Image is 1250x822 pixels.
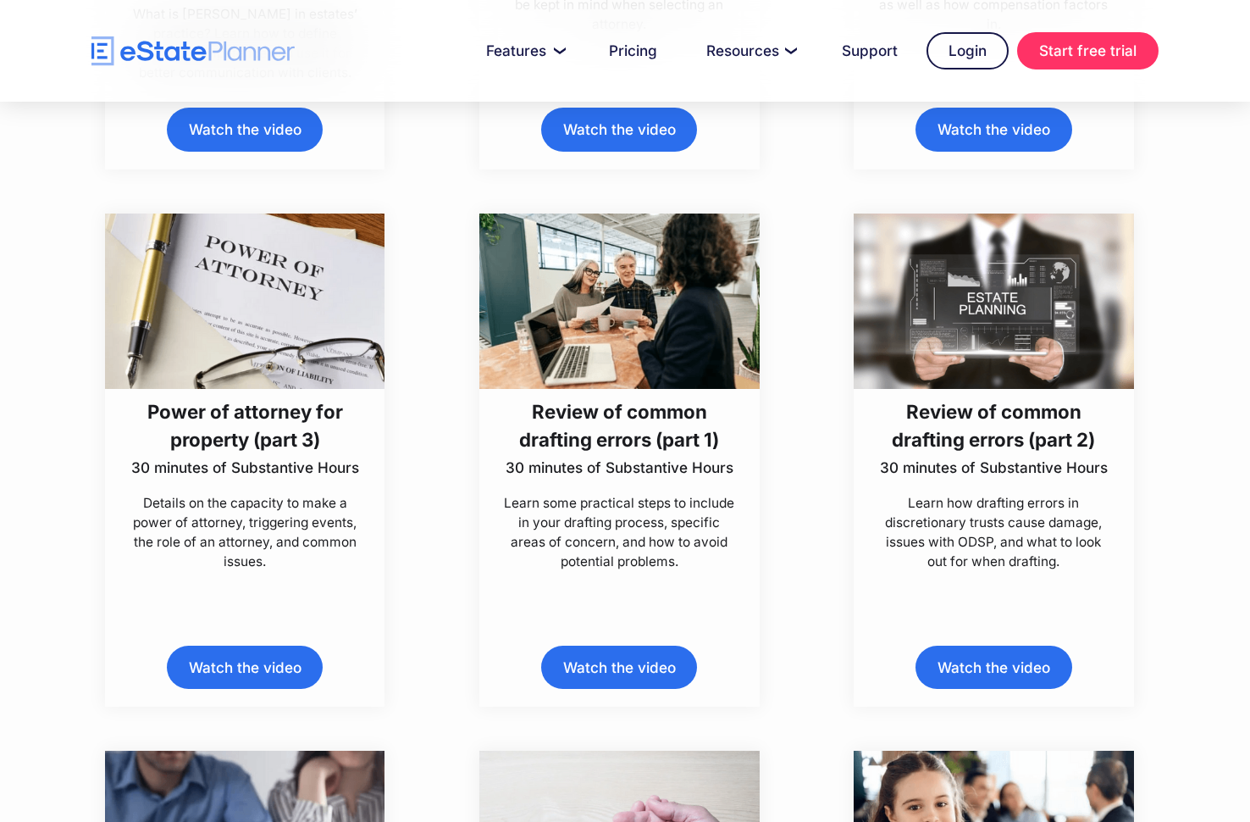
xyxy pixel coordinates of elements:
a: Watch the video [541,646,697,689]
a: Support [821,34,918,68]
a: Review of common drafting errors (part 1)30 minutes of Substantive HoursLearn some practical step... [479,214,760,572]
a: Features [466,34,580,68]
a: Start free trial [1017,32,1159,69]
h3: Review of common drafting errors (part 1) [502,397,736,454]
a: Login [926,32,1009,69]
p: Learn how drafting errors in discretionary trusts cause damage, issues with ODSP, and what to loo... [877,493,1111,572]
a: Watch the video [915,108,1071,151]
p: 30 minutes of Substantive Hours [502,458,736,478]
a: Resources [686,34,813,68]
a: home [91,36,295,66]
p: Learn some practical steps to include in your drafting process, specific areas of concern, and ho... [502,493,736,572]
a: Power of attorney for property (part 3)30 minutes of Substantive HoursDetails on the capacity to ... [105,214,385,572]
h3: Review of common drafting errors (part 2) [877,397,1111,454]
a: Watch the video [541,108,697,151]
a: Review of common drafting errors (part 2)30 minutes of Substantive HoursLearn how drafting errors... [854,214,1134,572]
p: 30 minutes of Substantive Hours [877,458,1111,478]
a: Watch the video [167,646,323,689]
a: Pricing [589,34,678,68]
p: 30 minutes of Substantive Hours [128,458,362,478]
a: Watch the video [167,108,323,151]
p: Details on the capacity to make a power of attorney, triggering events, the role of an attorney, ... [128,493,362,572]
h3: Power of attorney for property (part 3) [128,397,362,454]
a: Watch the video [915,646,1071,689]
